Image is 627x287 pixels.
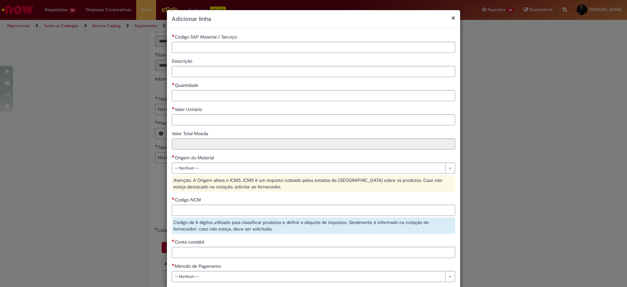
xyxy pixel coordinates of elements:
div: Atenção: A Origem altera o ICMS. ICMS é um imposto cobrado pelos estados do [GEOGRAPHIC_DATA] sob... [172,175,455,192]
span: Descrição [172,58,194,64]
span: Necessários [172,239,175,242]
span: Necessários [172,197,175,200]
span: Necessários [172,34,175,37]
input: Descrição [172,66,455,77]
span: Somente leitura - Valor Total Moeda [172,131,209,136]
button: Fechar modal [451,14,455,21]
input: Quantidade [172,90,455,101]
span: Necessários [172,155,175,158]
span: Valor Unitário [175,106,203,112]
span: -- Nenhum -- [175,163,442,173]
input: Código SAP Material / Serviço [172,42,455,53]
span: Necessários [172,107,175,109]
span: Código SAP Material / Serviço [175,34,238,40]
span: Necessários [172,263,175,266]
span: Origem do Material [175,155,215,161]
span: Quantidade [175,82,200,88]
span: Código NCM [175,197,202,203]
span: -- Nenhum -- [175,271,442,282]
span: Necessários [172,83,175,85]
input: Conta contábil [172,247,455,258]
span: Conta contábil [175,239,205,245]
input: Valor Total Moeda [172,138,455,150]
div: Código de 8 dígitos utilizado para classificar produtos e definir a alíquota de impostos. Geralme... [172,217,455,234]
h2: Adicionar linha [172,15,455,24]
span: Método de Pagamento [175,263,222,269]
input: Código NCM [172,205,455,216]
input: Valor Unitário [172,114,455,125]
